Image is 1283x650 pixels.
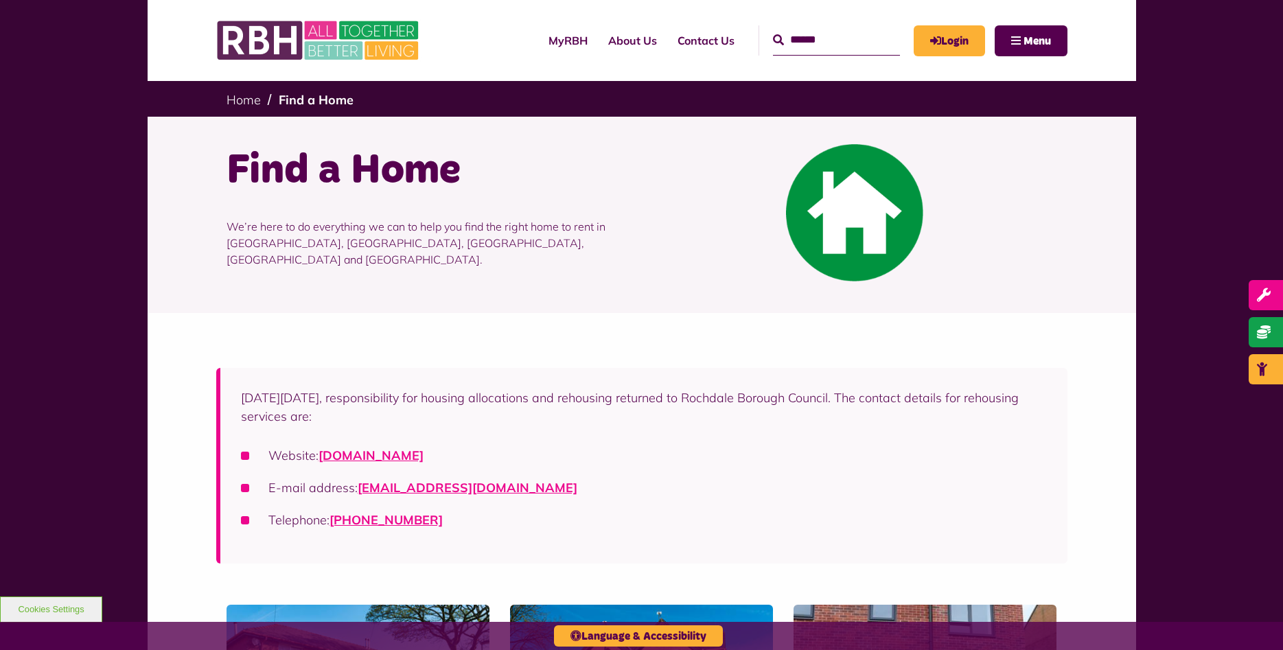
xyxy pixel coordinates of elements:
a: [EMAIL_ADDRESS][DOMAIN_NAME] [358,480,577,496]
a: Contact Us [667,22,745,59]
a: Home [227,92,261,108]
span: Menu [1024,36,1051,47]
a: [PHONE_NUMBER] [330,512,443,528]
button: Navigation [995,25,1067,56]
a: [DOMAIN_NAME] [319,448,424,463]
img: RBH [216,14,422,67]
li: Telephone: [241,511,1047,529]
a: About Us [598,22,667,59]
img: Find A Home [786,144,923,281]
h1: Find a Home [227,144,632,198]
p: [DATE][DATE], responsibility for housing allocations and rehousing returned to Rochdale Borough C... [241,388,1047,426]
li: Website: [241,446,1047,465]
iframe: Netcall Web Assistant for live chat [1221,588,1283,650]
button: Language & Accessibility [554,625,723,647]
a: MyRBH [538,22,598,59]
a: Find a Home [279,92,354,108]
a: MyRBH [914,25,985,56]
p: We’re here to do everything we can to help you find the right home to rent in [GEOGRAPHIC_DATA], ... [227,198,632,288]
li: E-mail address: [241,478,1047,497]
